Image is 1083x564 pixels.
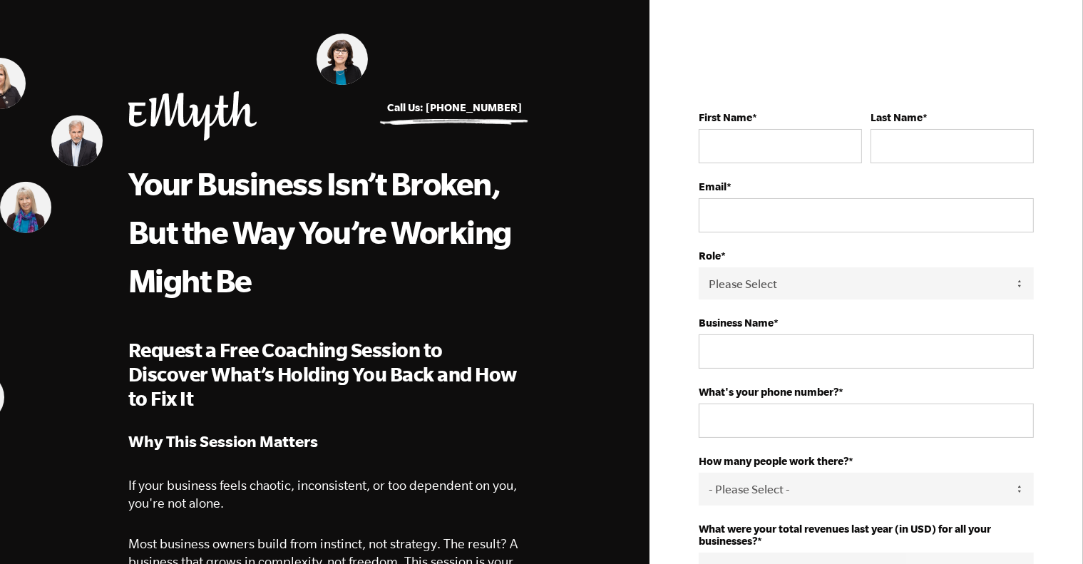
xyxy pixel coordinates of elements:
strong: First Name [699,111,752,123]
strong: What's your phone number? [699,386,838,398]
strong: Email [699,180,727,193]
span: Request a Free Coaching Session to Discover What’s Holding You Back and How to Fix It [128,339,517,409]
img: EMyth [128,91,257,140]
span: Your Business Isn’t Broken, But the Way You’re Working Might Be [128,165,511,298]
strong: Why This Session Matters [128,432,318,450]
img: Steve Edkins, EMyth Business Coach [51,115,103,166]
img: Donna Uzelac, EMyth Business Coach [317,34,368,85]
strong: Business Name [699,317,774,329]
strong: What were your total revenues last year (in USD) for all your businesses? [699,523,991,547]
strong: How many people work there? [699,455,848,467]
span: If your business feels chaotic, inconsistent, or too dependent on you, you're not alone. [128,478,517,511]
strong: Last Name [871,111,923,123]
a: Call Us: [PHONE_NUMBER] [387,101,522,113]
iframe: Chat Widget [765,461,1083,564]
strong: Role [699,250,721,262]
